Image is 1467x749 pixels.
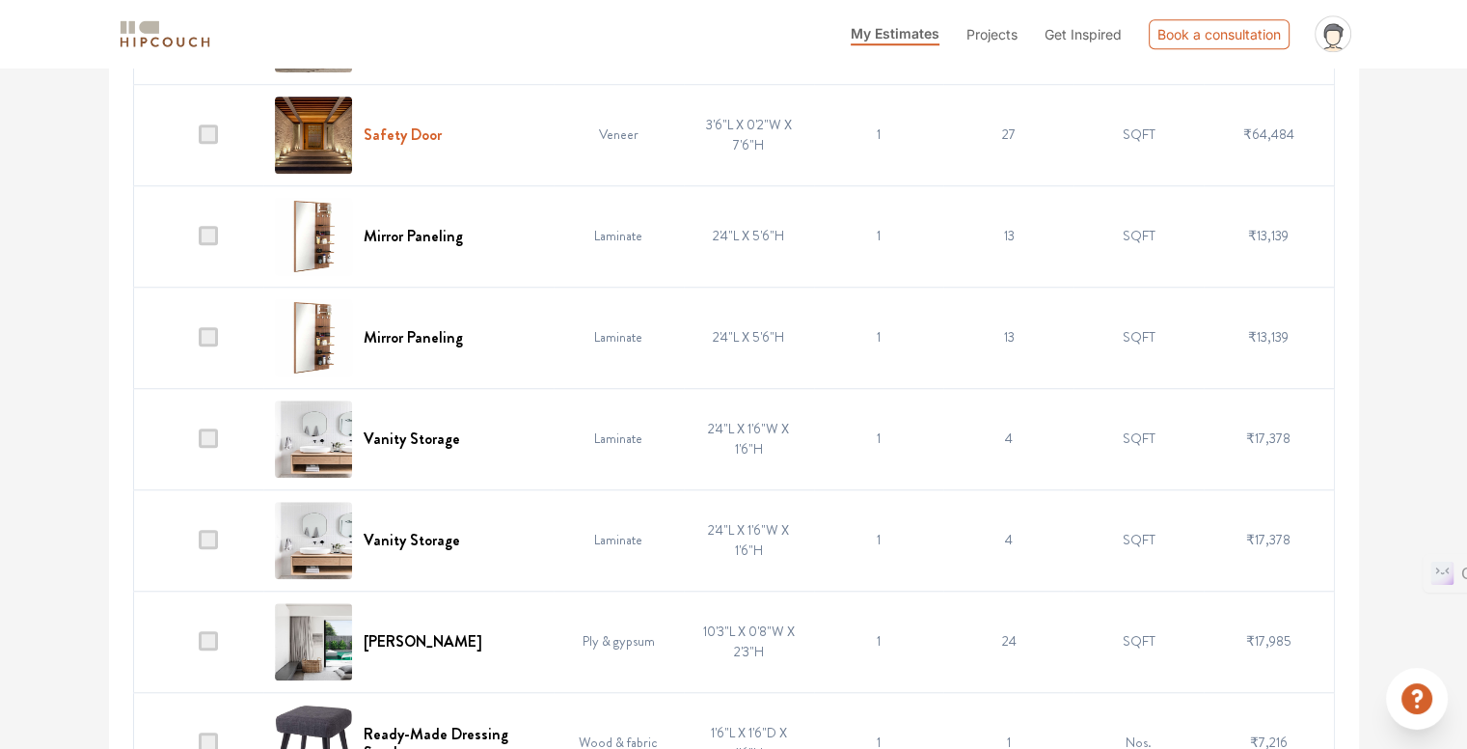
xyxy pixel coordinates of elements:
[814,489,944,591] td: 1
[364,328,463,347] h6: Mirror Paneling
[814,84,944,185] td: 1
[943,591,1073,692] td: 24
[1073,84,1204,185] td: SQFT
[1246,530,1290,549] span: ₹17,378
[1243,125,1294,144] span: ₹64,484
[943,84,1073,185] td: 27
[364,125,442,144] h6: Safety Door
[1248,327,1289,347] span: ₹13,139
[1073,489,1204,591] td: SQFT
[275,502,352,579] img: Vanity Storage
[275,97,352,174] img: Safety Door
[684,185,814,287] td: 2'4"L X 5'6"H
[117,17,213,51] img: logo-horizontal.svg
[554,388,684,489] td: Laminate
[943,489,1073,591] td: 4
[275,198,352,275] img: Mirror Paneling
[684,591,814,692] td: 10'3"L X 0'8"W X 2'3"H
[1073,591,1204,692] td: SQFT
[814,388,944,489] td: 1
[1073,388,1204,489] td: SQFT
[684,84,814,185] td: 3'6"L X 0'2"W X 7'6"H
[1073,185,1204,287] td: SQFT
[1246,631,1291,651] span: ₹17,985
[684,287,814,388] td: 2'4"L X 5'6"H
[943,185,1073,287] td: 13
[275,299,352,376] img: Mirror Paneling
[554,287,684,388] td: Laminate
[364,632,482,651] h6: [PERSON_NAME]
[117,13,213,56] span: logo-horizontal.svg
[364,227,463,245] h6: Mirror Paneling
[364,430,460,448] h6: Vanity Storage
[943,388,1073,489] td: 4
[814,591,944,692] td: 1
[275,603,352,680] img: Curtain Pelmet
[684,388,814,489] td: 2'4"L X 1'6"W X 1'6"H
[1248,226,1289,245] span: ₹13,139
[966,26,1018,42] span: Projects
[554,84,684,185] td: Veneer
[554,591,684,692] td: Ply & gypsum
[554,489,684,591] td: Laminate
[943,287,1073,388] td: 13
[814,185,944,287] td: 1
[1149,19,1290,49] div: Book a consultation
[364,531,460,549] h6: Vanity Storage
[684,489,814,591] td: 2'4"L X 1'6"W X 1'6"H
[554,185,684,287] td: Laminate
[275,401,352,478] img: Vanity Storage
[1073,287,1204,388] td: SQFT
[1246,429,1290,448] span: ₹17,378
[814,287,944,388] td: 1
[1045,26,1122,42] span: Get Inspired
[851,25,939,42] span: My Estimates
